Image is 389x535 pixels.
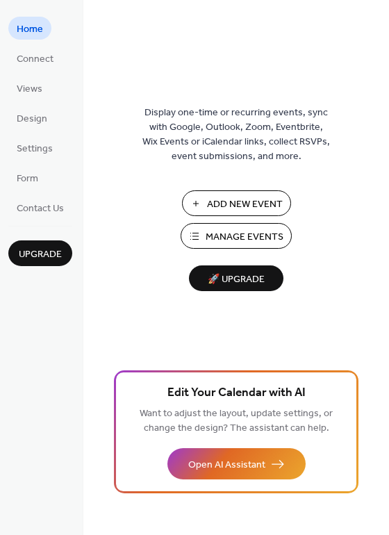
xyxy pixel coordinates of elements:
[181,223,292,249] button: Manage Events
[182,190,291,216] button: Add New Event
[8,76,51,99] a: Views
[188,458,265,472] span: Open AI Assistant
[19,247,62,262] span: Upgrade
[167,384,306,403] span: Edit Your Calendar with AI
[8,106,56,129] a: Design
[17,52,53,67] span: Connect
[206,230,283,245] span: Manage Events
[8,240,72,266] button: Upgrade
[17,22,43,37] span: Home
[17,201,64,216] span: Contact Us
[8,47,62,69] a: Connect
[142,106,330,164] span: Display one-time or recurring events, sync with Google, Outlook, Zoom, Eventbrite, Wix Events or ...
[140,404,333,438] span: Want to adjust the layout, update settings, or change the design? The assistant can help.
[8,136,61,159] a: Settings
[17,82,42,97] span: Views
[17,142,53,156] span: Settings
[189,265,283,291] button: 🚀 Upgrade
[17,112,47,126] span: Design
[17,172,38,186] span: Form
[8,166,47,189] a: Form
[207,197,283,212] span: Add New Event
[197,270,275,289] span: 🚀 Upgrade
[8,17,51,40] a: Home
[8,196,72,219] a: Contact Us
[167,448,306,479] button: Open AI Assistant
